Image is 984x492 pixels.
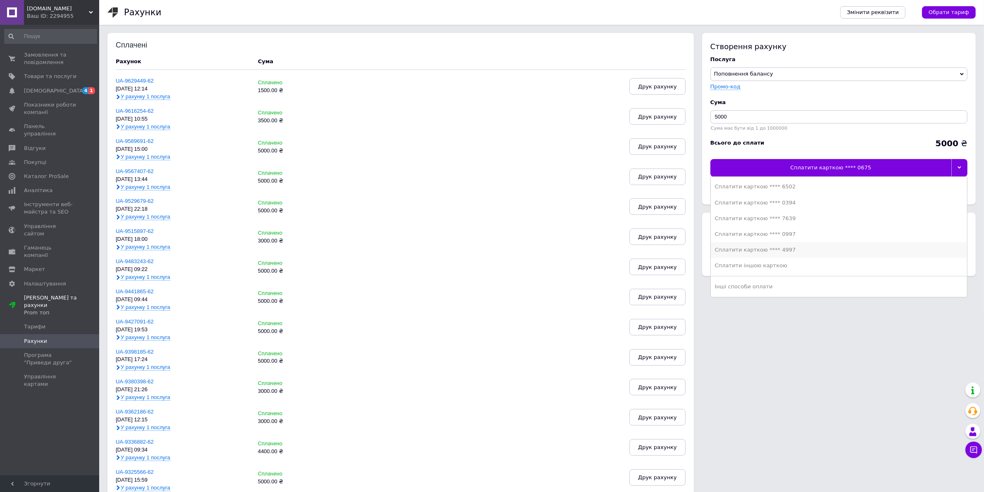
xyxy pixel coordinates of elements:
button: Друк рахунку [629,319,686,335]
span: Обрати тариф [929,9,969,16]
span: Налаштування [24,280,66,288]
span: Замовлення та повідомлення [24,51,76,66]
button: Друк рахунку [629,439,686,456]
span: Товари та послуги [24,73,76,80]
div: Сплатити карткою **** 0394 [715,199,963,207]
span: [PERSON_NAME] та рахунки [24,294,99,317]
button: Друк рахунку [629,259,686,275]
a: UA-9398185-62 [116,349,154,355]
b: 5000 [935,138,958,148]
div: Сплачено [258,321,349,327]
div: 5000.00 ₴ [258,208,349,214]
div: Сплачено [258,380,349,387]
span: Друк рахунку [638,414,677,421]
div: 5000.00 ₴ [258,148,349,154]
span: Друк рахунку [638,234,677,240]
span: Каталог ProSale [24,173,69,180]
span: 1 [88,87,95,94]
div: Інші способи оплати [715,283,963,290]
button: Друк рахунку [629,169,686,185]
span: Поповнення балансу [714,71,773,77]
div: Сплачено [258,290,349,297]
div: Сплачені [116,41,170,50]
div: Сплачено [258,351,349,357]
a: UA-9629449-62 [116,78,154,84]
div: Сплатити карткою **** 0997 [715,231,963,238]
a: UA-9427091-62 [116,318,154,325]
a: UA-9589691-62 [116,138,154,144]
div: Сплачено [258,140,349,146]
a: UA-9515897-62 [116,228,154,234]
div: Сплатити карткою **** 4997 [715,246,963,254]
div: Cума [710,99,967,106]
span: Друк рахунку [638,354,677,360]
div: Сплатити іншою карткою [715,262,963,269]
span: Управління сайтом [24,223,76,238]
a: UA-9529679-62 [116,198,154,204]
span: Друк рахунку [638,174,677,180]
div: Сума має бути від 1 до 1000000 [710,126,967,131]
span: У рахунку 1 послуга [121,274,170,280]
div: [DATE] 12:14 [116,86,250,92]
div: Cума [258,58,273,65]
div: Сплачено [258,411,349,417]
button: Друк рахунку [629,349,686,366]
span: У рахунку 1 послуга [121,485,170,491]
span: У рахунку 1 послуга [121,394,170,401]
span: Рахунки [24,338,47,345]
span: Змінити реквізити [847,9,899,16]
a: UA-9616254-62 [116,108,154,114]
span: Покупці [24,159,46,166]
div: 5000.00 ₴ [258,268,349,274]
a: UA-9362186-62 [116,409,154,415]
div: Сплачено [258,200,349,206]
div: Послуга [710,56,967,63]
label: Промо-код [710,83,741,90]
div: 3000.00 ₴ [258,238,349,244]
button: Друк рахунку [629,379,686,395]
span: Друк рахунку [638,384,677,390]
span: [DEMOGRAPHIC_DATA] [24,87,85,95]
span: У рахунку 1 послуга [121,214,170,220]
div: [DATE] 21:26 [116,387,250,393]
button: Друк рахунку [629,469,686,486]
div: 3000.00 ₴ [258,388,349,395]
span: У рахунку 1 послуга [121,304,170,311]
div: Сплачено [258,110,349,116]
div: [DATE] 13:44 [116,176,250,183]
div: 5000.00 ₴ [258,178,349,184]
div: 5000.00 ₴ [258,298,349,304]
div: Ваш ID: 2294955 [27,12,99,20]
div: Сплачено [258,441,349,447]
h1: Рахунки [124,7,161,17]
a: Змінити реквізити [840,6,905,19]
button: Друк рахунку [629,289,686,305]
div: [DATE] 10:55 [116,116,250,122]
div: [DATE] 15:00 [116,146,250,152]
span: Показники роботи компанії [24,101,76,116]
span: Відгуки [24,145,45,152]
div: 3500.00 ₴ [258,118,349,124]
div: 5000.00 ₴ [258,358,349,364]
span: У рахунку 1 послуга [121,244,170,250]
span: У рахунку 1 послуга [121,93,170,100]
span: Друк рахунку [638,444,677,450]
a: UA-9567407-62 [116,168,154,174]
a: UA-9483243-62 [116,258,154,264]
span: У рахунку 1 послуга [121,154,170,160]
div: ₴ [935,139,967,147]
button: Друк рахунку [629,228,686,245]
div: Створення рахунку [710,41,967,52]
span: У рахунку 1 послуга [121,454,170,461]
div: Prom топ [24,309,99,316]
span: У рахунку 1 послуга [121,424,170,431]
input: Введіть суму [710,110,967,124]
span: У рахунку 1 послуга [121,184,170,190]
div: 5000.00 ₴ [258,328,349,335]
div: [DATE] 19:53 [116,327,250,333]
div: [DATE] 09:22 [116,266,250,273]
div: [DATE] 12:15 [116,417,250,423]
span: Маркет [24,266,45,273]
span: У рахунку 1 послуга [121,334,170,341]
div: Сплатити карткою **** 7639 [715,215,963,222]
